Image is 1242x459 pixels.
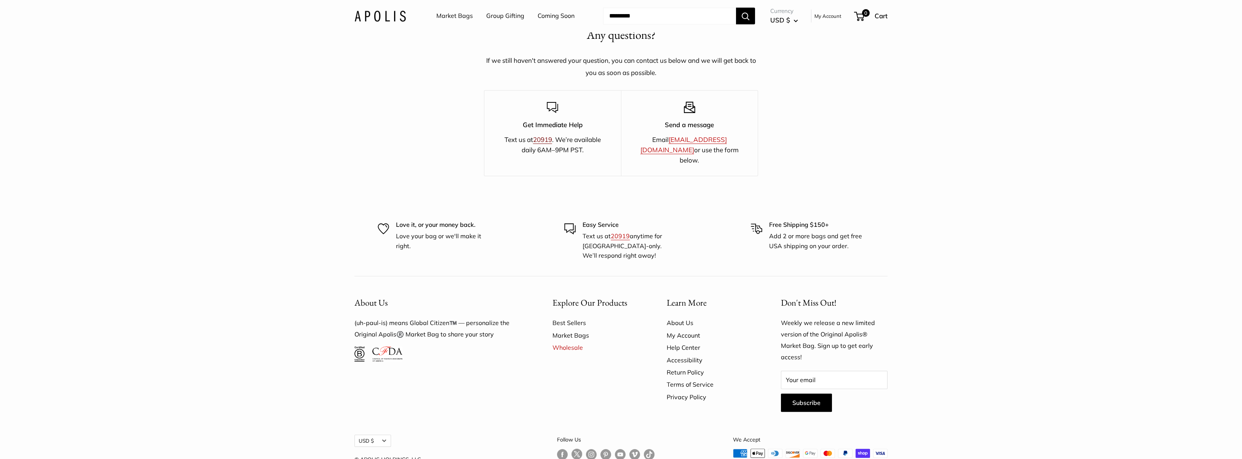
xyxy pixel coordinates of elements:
[538,10,575,22] a: Coming Soon
[484,54,758,79] p: If we still haven't answered your question, you can contact us below and we will get back to you ...
[552,341,640,354] a: Wholesale
[640,135,727,154] a: [EMAIL_ADDRESS][DOMAIN_NAME]
[667,341,754,354] a: Help Center
[354,10,406,21] img: Apolis
[667,317,754,329] a: About Us
[557,435,655,445] p: Follow Us
[354,295,526,310] button: About Us
[667,295,754,310] button: Learn More
[583,231,678,261] p: Text us at anytime for [GEOGRAPHIC_DATA]-only. We’ll respond right away!
[769,231,864,251] p: Add 2 or more bags and get free USA shipping on your order.
[396,220,491,230] p: Love it, or your money back.
[611,232,630,240] a: 20919
[396,231,491,251] p: Love your bag or we'll make it right.
[770,14,798,26] button: USD $
[667,391,754,403] a: Privacy Policy
[498,120,608,130] p: Get Immediate Help
[635,120,745,130] p: Send a message
[781,295,888,310] p: Don't Miss Out!
[770,6,798,16] span: Currency
[733,435,888,445] p: We Accept
[855,10,888,22] a: 0 Cart
[667,354,754,366] a: Accessibility
[769,220,864,230] p: Free Shipping $150+
[875,12,888,20] span: Cart
[486,10,524,22] a: Group Gifting
[603,8,736,24] input: Search...
[498,134,608,155] p: Text us at . We’re available daily 6AM–9PM PST.
[635,134,745,166] p: Email or use the form below.
[736,8,755,24] button: Search
[781,317,888,363] p: Weekly we release a new limited version of the Original Apolis® Market Bag. Sign up to get early ...
[667,366,754,378] a: Return Policy
[552,317,640,329] a: Best Sellers
[862,9,870,17] span: 0
[436,10,473,22] a: Market Bags
[667,297,707,308] span: Learn More
[552,329,640,341] a: Market Bags
[667,378,754,390] a: Terms of Service
[781,394,832,412] button: Subscribe
[770,16,790,24] span: USD $
[354,346,365,362] img: Certified B Corporation
[552,297,627,308] span: Explore Our Products
[354,435,391,447] button: USD $
[587,26,656,44] h2: Any questions?
[354,297,388,308] span: About Us
[667,329,754,341] a: My Account
[552,295,640,310] button: Explore Our Products
[814,11,841,21] a: My Account
[533,135,552,143] a: 20919
[354,317,526,340] p: (uh-paul-is) means Global Citizen™️ — personalize the Original Apolis®️ Market Bag to share your ...
[583,220,678,230] p: Easy Service
[372,346,402,362] img: Council of Fashion Designers of America Member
